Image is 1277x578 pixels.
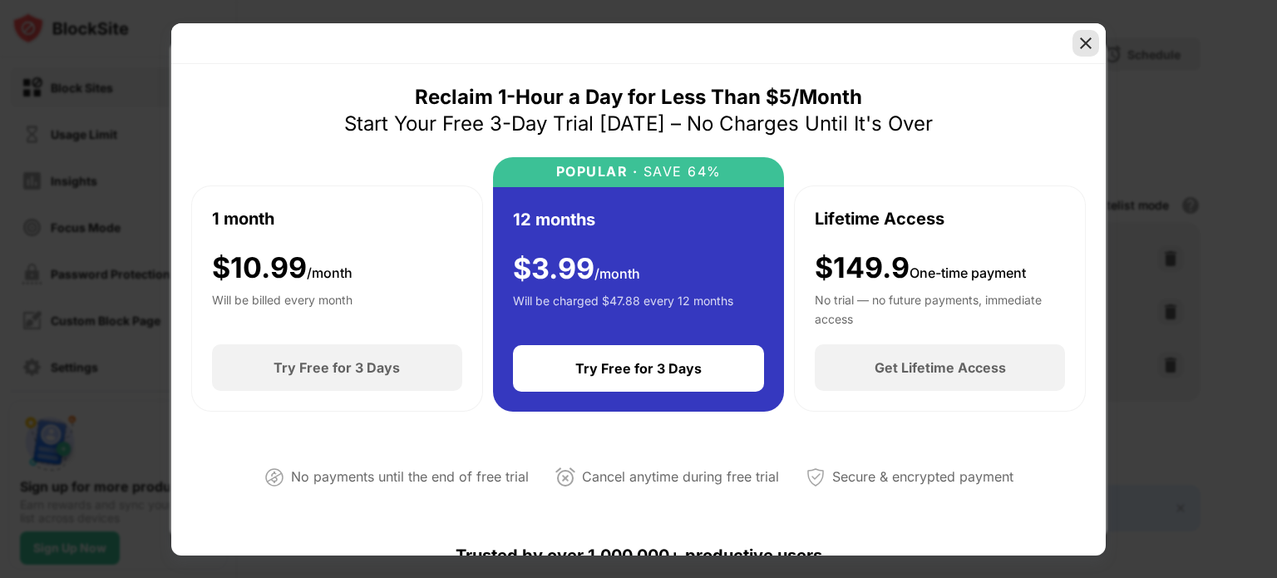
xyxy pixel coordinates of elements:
img: not-paying [264,467,284,487]
div: 1 month [212,206,274,231]
img: cancel-anytime [555,467,575,487]
div: No payments until the end of free trial [291,465,529,489]
div: Get Lifetime Access [875,359,1006,376]
div: Cancel anytime during free trial [582,465,779,489]
div: $ 10.99 [212,251,353,285]
span: /month [594,265,640,282]
div: 12 months [513,207,595,232]
div: SAVE 64% [638,164,722,180]
div: Secure & encrypted payment [832,465,1013,489]
div: Lifetime Access [815,206,944,231]
div: Will be billed every month [212,291,353,324]
div: Try Free for 3 Days [274,359,400,376]
div: Reclaim 1-Hour a Day for Less Than $5/Month [415,84,862,111]
span: One-time payment [910,264,1026,281]
span: /month [307,264,353,281]
div: Try Free for 3 Days [575,360,702,377]
div: No trial — no future payments, immediate access [815,291,1065,324]
div: Start Your Free 3-Day Trial [DATE] – No Charges Until It's Over [344,111,933,137]
div: Will be charged $47.88 every 12 months [513,292,733,325]
img: secured-payment [806,467,826,487]
div: POPULAR · [556,164,638,180]
div: $149.9 [815,251,1026,285]
div: $ 3.99 [513,252,640,286]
